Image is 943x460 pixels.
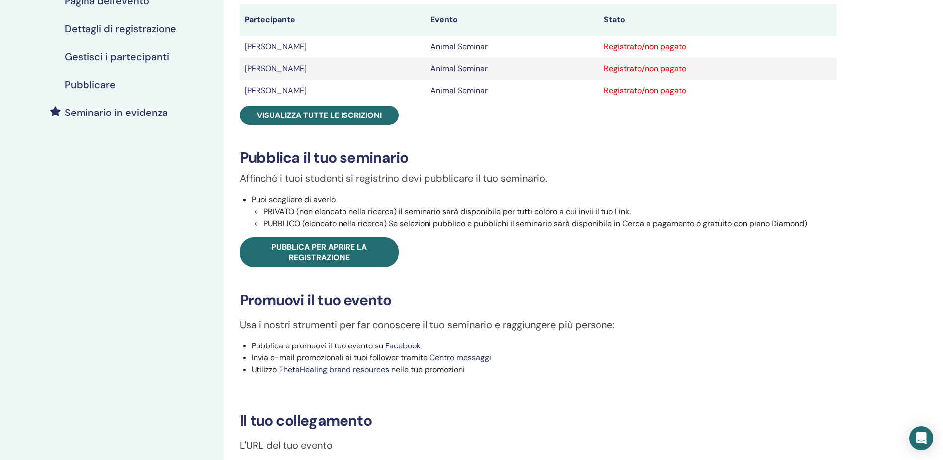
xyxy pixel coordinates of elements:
[240,58,426,80] td: [PERSON_NAME]
[240,36,426,58] td: [PERSON_NAME]
[65,79,116,91] h4: Pubblicare
[271,242,367,263] span: Pubblica per aprire la registrazione
[599,4,837,36] th: Stato
[426,58,599,80] td: Animal Seminar
[240,80,426,102] td: [PERSON_NAME]
[604,41,832,53] div: Registrato/non pagato
[252,340,837,352] li: Pubblica e promuovi il tuo evento su
[65,51,169,63] h4: Gestisci i partecipanti
[426,4,599,36] th: Evento
[240,106,399,125] a: Visualizza tutte le iscrizioni
[426,36,599,58] td: Animal Seminar
[426,80,599,102] td: Animal Seminar
[252,364,837,376] li: Utilizzo nelle tue promozioni
[240,4,426,36] th: Partecipante
[263,206,837,218] li: PRIVATO (non elencato nella ricerca) il seminario sarà disponibile per tutti coloro a cui invii i...
[279,364,389,375] a: ThetaHealing brand resources
[257,110,382,120] span: Visualizza tutte le iscrizioni
[909,426,933,450] div: Open Intercom Messenger
[263,218,837,230] li: PUBBLICO (elencato nella ricerca) Se selezioni pubblico e pubblichi il seminario sarà disponibile...
[240,149,837,167] h3: Pubblica il tuo seminario
[604,63,832,75] div: Registrato/non pagato
[65,107,168,118] h4: Seminario in evidenza
[429,352,491,363] a: Centro messaggi
[240,412,837,430] h3: Il tuo collegamento
[65,23,176,35] h4: Dettagli di registrazione
[252,352,837,364] li: Invia e-mail promozionali ai tuoi follower tramite
[252,194,837,230] li: Puoi scegliere di averlo
[240,317,837,332] p: Usa i nostri strumenti per far conoscere il tuo seminario e raggiungere più persone:
[240,171,837,186] p: Affinché i tuoi studenti si registrino devi pubblicare il tuo seminario.
[385,341,421,351] a: Facebook
[240,237,399,267] a: Pubblica per aprire la registrazione
[604,85,832,97] div: Registrato/non pagato
[240,291,837,309] h3: Promuovi il tuo evento
[240,438,837,453] p: L'URL del tuo evento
